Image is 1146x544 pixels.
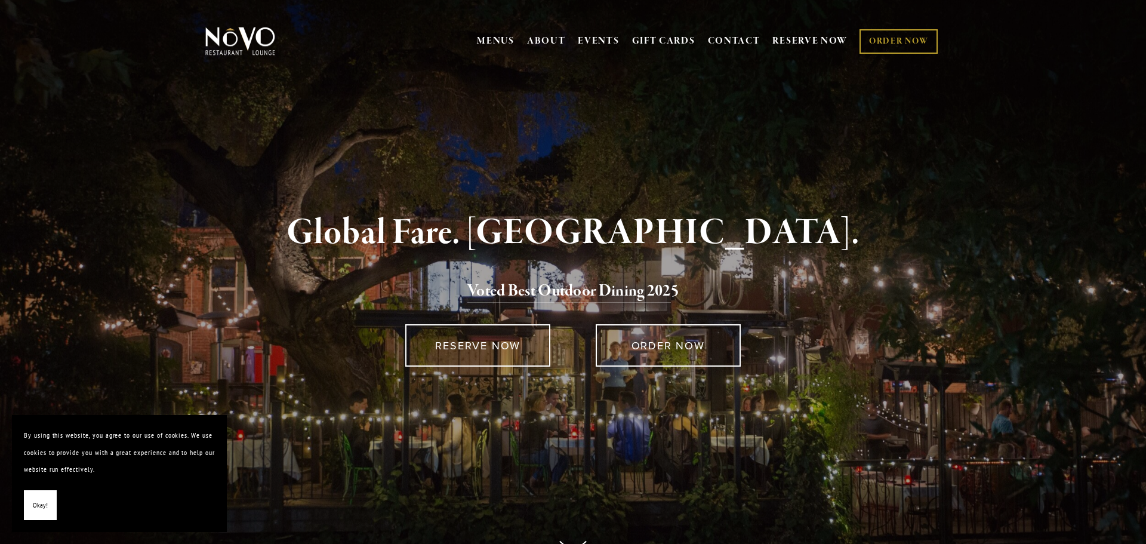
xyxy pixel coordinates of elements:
[596,324,741,367] a: ORDER NOW
[24,427,215,478] p: By using this website, you agree to our use of cookies. We use cookies to provide you with a grea...
[527,35,566,47] a: ABOUT
[203,26,278,56] img: Novo Restaurant &amp; Lounge
[708,30,760,53] a: CONTACT
[477,35,515,47] a: MENUS
[578,35,619,47] a: EVENTS
[467,281,671,303] a: Voted Best Outdoor Dining 202
[33,497,48,514] span: Okay!
[632,30,695,53] a: GIFT CARDS
[12,415,227,532] section: Cookie banner
[286,210,859,256] strong: Global Fare. [GEOGRAPHIC_DATA].
[225,279,921,304] h2: 5
[405,324,550,367] a: RESERVE NOW
[860,29,938,54] a: ORDER NOW
[772,30,848,53] a: RESERVE NOW
[24,490,57,521] button: Okay!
